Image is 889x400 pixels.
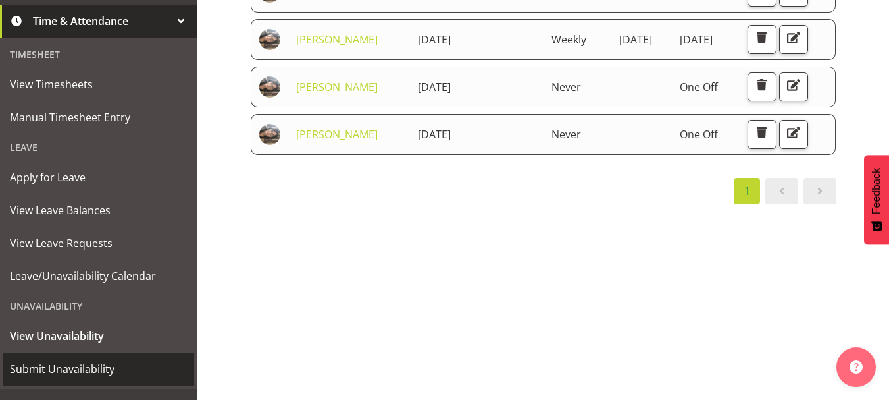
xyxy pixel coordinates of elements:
[296,80,378,94] a: [PERSON_NAME]
[551,80,581,94] span: Never
[3,320,194,353] a: View Unavailability
[10,74,188,94] span: View Timesheets
[3,260,194,293] a: Leave/Unavailability Calendar
[10,233,188,253] span: View Leave Requests
[3,353,194,386] a: Submit Unavailability
[3,134,194,161] div: Leave
[748,72,776,101] button: Delete Unavailability
[779,72,808,101] button: Edit Unavailability
[259,124,280,145] img: lindsay-holland6d975a4b06d72750adc3751bbfb7dc9f.png
[871,168,882,214] span: Feedback
[296,32,378,47] a: [PERSON_NAME]
[551,32,586,47] span: Weekly
[850,360,863,374] img: help-xxl-2.png
[10,326,188,346] span: View Unavailability
[3,293,194,320] div: Unavailability
[748,25,776,54] button: Delete Unavailability
[3,41,194,68] div: Timesheet
[418,80,451,94] span: [DATE]
[748,120,776,149] button: Delete Unavailability
[680,32,713,47] span: [DATE]
[296,127,378,142] a: [PERSON_NAME]
[680,80,718,94] span: One Off
[3,101,194,134] a: Manual Timesheet Entry
[418,127,451,142] span: [DATE]
[3,161,194,194] a: Apply for Leave
[864,155,889,244] button: Feedback - Show survey
[418,32,451,47] span: [DATE]
[10,107,188,127] span: Manual Timesheet Entry
[551,127,581,142] span: Never
[259,76,280,98] img: lindsay-holland6d975a4b06d72750adc3751bbfb7dc9f.png
[259,29,280,50] img: lindsay-holland6d975a4b06d72750adc3751bbfb7dc9f.png
[619,32,652,47] span: [DATE]
[3,68,194,101] a: View Timesheets
[779,25,808,54] button: Edit Unavailability
[3,194,194,227] a: View Leave Balances
[10,200,188,220] span: View Leave Balances
[3,227,194,260] a: View Leave Requests
[10,266,188,286] span: Leave/Unavailability Calendar
[10,167,188,187] span: Apply for Leave
[33,11,171,31] span: Time & Attendance
[10,359,188,379] span: Submit Unavailability
[680,127,718,142] span: One Off
[779,120,808,149] button: Edit Unavailability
